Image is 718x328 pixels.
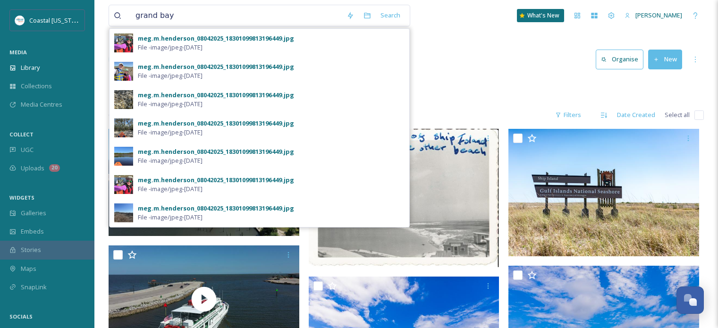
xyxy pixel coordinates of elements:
[676,286,704,314] button: Open Chat
[635,11,682,19] span: [PERSON_NAME]
[21,82,52,91] span: Collections
[138,185,203,193] span: File - image/jpeg - [DATE]
[114,118,133,137] img: d141c61d-d1fe-4865-9779-fb77438403b3.jpg
[138,204,294,213] div: meg.m.henderson_08042025_18301099813196449.jpg
[114,34,133,52] img: d930b5ef-e92c-4524-9aa2-bdf17ff447d8.jpg
[114,147,133,166] img: 45653265-ea6b-47ab-a235-6a19a1714d01.jpg
[114,203,133,222] img: 62691d06-c497-40a4-911e-d9b6d11ea355.jpg
[138,62,294,71] div: meg.m.henderson_08042025_18301099813196449.jpg
[138,91,294,100] div: meg.m.henderson_08042025_18301099813196449.jpg
[138,213,203,222] span: File - image/jpeg - [DATE]
[138,176,294,185] div: meg.m.henderson_08042025_18301099813196449.jpg
[21,227,44,236] span: Embeds
[138,71,203,80] span: File - image/jpeg - [DATE]
[21,283,47,292] span: SnapLink
[517,9,564,22] a: What's New
[21,145,34,154] span: UGC
[21,63,40,72] span: Library
[9,49,27,56] span: MEDIA
[138,100,203,109] span: File - image/jpeg - [DATE]
[138,147,294,156] div: meg.m.henderson_08042025_18301099813196449.jpg
[15,16,25,25] img: download%20%281%29.jpeg
[596,50,643,69] button: Organise
[114,90,133,109] img: 9847c30d-f6c4-4586-91d1-d2ea360ab63a.jpg
[109,110,127,119] span: 66 file s
[376,6,405,25] div: Search
[138,119,294,128] div: meg.m.henderson_08042025_18301099813196449.jpg
[9,194,34,201] span: WIDGETS
[49,164,60,172] div: 20
[620,6,687,25] a: [PERSON_NAME]
[21,245,41,254] span: Stories
[550,106,586,124] div: Filters
[648,50,682,69] button: New
[665,110,690,119] span: Select all
[29,16,84,25] span: Coastal [US_STATE]
[21,264,36,273] span: Maps
[109,129,299,236] img: thumbnail
[21,100,62,109] span: Media Centres
[114,62,133,81] img: a62c593a-e896-4f68-95ad-1d9165b28ad2.jpg
[9,131,34,138] span: COLLECT
[138,156,203,165] span: File - image/jpeg - [DATE]
[9,313,33,320] span: SOCIALS
[508,129,699,256] img: Gulf Islands National Sign_Ship Island_2022_CB.jpg
[612,106,660,124] div: Date Created
[114,175,133,194] img: 5dd6b7a8-952a-41ad-89ec-c5e284fbb0cd.jpg
[21,164,44,173] span: Uploads
[131,5,342,26] input: Search your library
[138,43,203,52] span: File - image/jpeg - [DATE]
[138,128,203,137] span: File - image/jpeg - [DATE]
[21,209,46,218] span: Galleries
[138,34,294,43] div: meg.m.henderson_08042025_18301099813196449.jpg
